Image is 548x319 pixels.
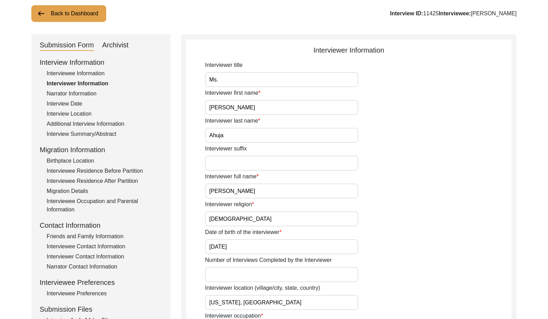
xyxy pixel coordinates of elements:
div: Submission Files [40,304,162,314]
div: Interview Date [47,100,162,108]
div: Interviewer Contact Information [47,252,162,261]
div: 11425 [PERSON_NAME] [390,9,517,18]
label: Interviewer religion [205,200,254,209]
div: Interview Location [47,110,162,118]
div: Interviewee Preferences [40,277,162,288]
div: Interviewer Information [47,79,162,88]
label: Interviewer last name [205,117,260,125]
div: Birthplace Location [47,157,162,165]
label: Number of Interviews Completed by the Interviewer [205,256,332,264]
div: Migration Details [47,187,162,195]
label: Interviewer title [205,61,243,69]
img: arrow-left.png [37,9,45,18]
label: Date of birth of the interviewer [205,228,282,236]
label: Interviewer location (village/city, state, country) [205,284,320,292]
div: Interviewee Contact Information [47,242,162,251]
label: Interviewer full name [205,172,259,181]
b: Interview ID: [390,10,423,16]
div: Interviewee Residence Before Partition [47,167,162,175]
div: Interview Information [40,57,162,68]
div: Interviewee Preferences [47,289,162,298]
div: Interviewer Information [186,45,511,55]
div: Archivist [102,40,129,51]
label: Interviewer suffix [205,145,247,153]
div: Narrator Contact Information [47,263,162,271]
div: Friends and Family Information [47,232,162,241]
div: Submission Form [40,40,94,51]
div: Additional Interview Information [47,120,162,128]
div: Interviewee Residence After Partition [47,177,162,185]
label: Interviewer first name [205,89,260,97]
div: Migration Information [40,145,162,155]
div: Interview Summary/Abstract [47,130,162,138]
div: Contact Information [40,220,162,231]
b: Interviewee: [439,10,471,16]
div: Interviewee Information [47,69,162,78]
button: Back to Dashboard [31,5,106,22]
div: Narrator Information [47,90,162,98]
div: Interviewee Occupation and Parental Information [47,197,162,214]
